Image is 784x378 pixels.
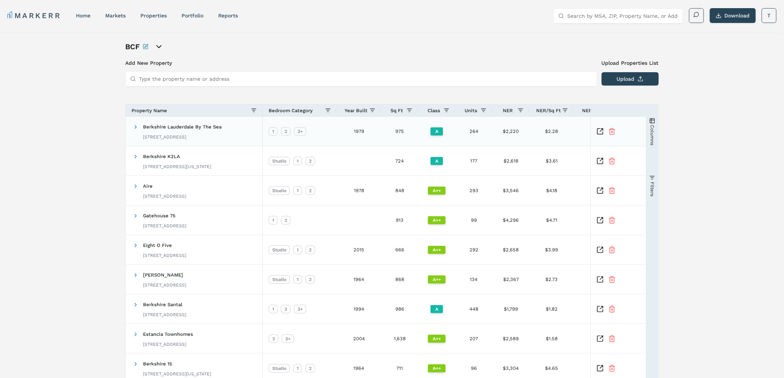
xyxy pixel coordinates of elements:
[608,187,616,194] button: Remove Property From Portfolio
[597,335,604,342] a: Inspect Comparable
[381,324,418,353] div: 1,638
[143,312,186,318] div: [STREET_ADDRESS]
[381,146,418,175] div: 724
[597,217,604,224] a: Inspect Comparable
[281,216,291,225] div: 2
[574,265,648,294] div: -0.33%
[455,265,492,294] div: 134
[143,331,193,337] span: Estancia Townhomes
[608,217,616,224] button: Remove Property From Portfolio
[143,302,182,307] span: Berkshire Santal
[269,245,290,254] div: Studio
[143,272,183,278] span: [PERSON_NAME]
[455,146,492,175] div: 177
[465,108,477,113] span: Units
[602,72,659,86] button: Upload
[305,157,315,165] div: 2
[269,275,290,284] div: Studio
[337,294,381,324] div: 1994
[337,176,381,205] div: 1978
[381,294,418,324] div: 986
[529,176,574,205] div: $4.18
[143,193,186,199] div: [STREET_ADDRESS]
[529,265,574,294] div: $2.73
[105,13,126,19] a: markets
[381,205,418,235] div: 913
[597,187,604,194] a: Inspect Comparable
[529,294,574,324] div: $1.82
[431,157,443,165] div: A
[143,282,186,288] div: [STREET_ADDRESS]
[140,13,167,19] a: properties
[269,305,278,314] div: 1
[337,265,381,294] div: 1964
[305,186,315,195] div: 2
[182,13,203,19] a: Portfolio
[125,59,597,67] h3: Add New Property
[269,364,290,373] div: Studio
[218,13,238,19] a: reports
[608,305,616,313] button: Remove Property From Portfolio
[428,216,446,224] div: A++
[602,59,659,67] label: Upload Properties List
[455,176,492,205] div: 293
[574,176,648,205] div: -0.38%
[455,205,492,235] div: 99
[337,235,381,264] div: 2015
[574,146,648,175] div: -0.68%
[492,265,529,294] div: $2,367
[269,157,290,165] div: Studio
[7,10,61,21] a: MARKERR
[597,128,604,135] a: Inspect Comparable
[143,154,180,159] span: Berkshire K2LA
[269,216,278,225] div: 1
[455,324,492,353] div: 207
[428,187,446,195] div: A++
[582,108,634,113] span: NER Growth (Weekly)
[455,235,492,264] div: 292
[597,157,604,165] a: Inspect Comparable
[143,252,186,258] div: [STREET_ADDRESS]
[269,127,278,136] div: 1
[574,294,648,324] div: +0.11%
[597,365,604,372] a: Inspect Comparable
[143,124,222,130] span: Berkshire Lauderdale By The Sea
[650,181,655,196] span: Filters
[143,223,186,229] div: [STREET_ADDRESS]
[492,176,529,205] div: $3,546
[155,42,163,51] button: open portfolio options
[428,246,446,254] div: A++
[294,127,306,136] div: 3+
[529,117,574,146] div: $2.28
[305,275,315,284] div: 2
[608,335,616,342] button: Remove Property From Portfolio
[269,108,313,113] span: Bedroom Category
[305,364,315,373] div: 2
[143,164,211,170] div: [STREET_ADDRESS][US_STATE]
[143,242,172,248] span: Eight O Five
[492,117,529,146] div: $2,220
[710,8,756,23] button: Download
[391,108,403,113] span: Sq Ft
[143,213,176,218] span: Gatehouse 75
[143,341,193,347] div: [STREET_ADDRESS]
[143,134,222,140] div: [STREET_ADDRESS]
[305,245,315,254] div: 2
[431,127,443,136] div: A
[608,128,616,135] button: Remove Property From Portfolio
[492,205,529,235] div: $4,296
[492,146,529,175] div: $2,618
[455,117,492,146] div: 264
[337,324,381,353] div: 2004
[269,334,279,343] div: 2
[574,117,648,146] div: +0.05%
[143,361,172,367] span: Berkshire 15
[431,305,443,313] div: A
[428,364,446,372] div: A++
[597,246,604,254] a: Inspect Comparable
[428,108,440,113] span: Class
[574,205,648,235] div: -
[381,265,418,294] div: 868
[282,334,294,343] div: 3+
[492,324,529,353] div: $2,589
